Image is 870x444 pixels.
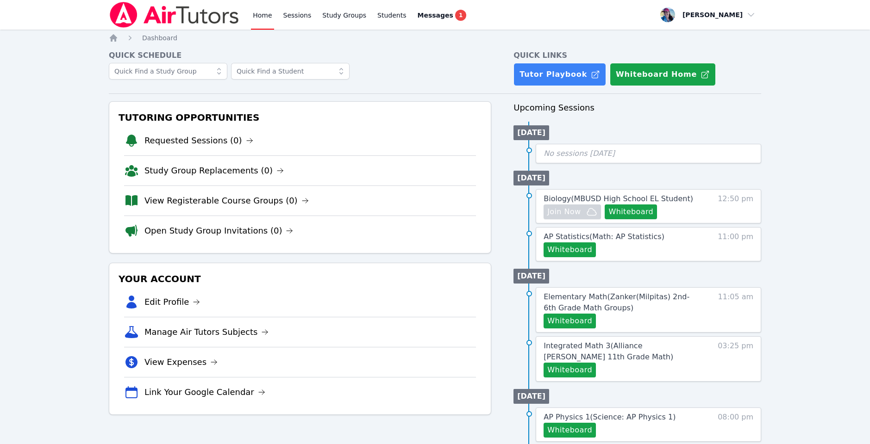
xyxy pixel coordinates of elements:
li: [DATE] [513,389,549,404]
a: AP Physics 1(Science: AP Physics 1) [544,412,676,423]
span: Messages [418,11,453,20]
img: Air Tutors [109,2,240,28]
a: Requested Sessions (0) [144,134,253,147]
span: Integrated Math 3 ( Alliance [PERSON_NAME] 11th Grade Math ) [544,341,673,361]
input: Quick Find a Study Group [109,63,227,80]
a: View Expenses [144,356,218,369]
h4: Quick Links [513,50,761,61]
h3: Upcoming Sessions [513,101,761,114]
a: View Registerable Course Groups (0) [144,194,309,207]
a: Open Study Group Invitations (0) [144,224,294,237]
a: Edit Profile [144,296,200,308]
span: 11:05 am [718,291,754,328]
span: 03:25 pm [718,340,753,377]
span: 08:00 pm [718,412,753,438]
a: Elementary Math(Zanker(Milpitas) 2nd-6th Grade Math Groups) [544,291,701,314]
h3: Your Account [117,271,483,287]
input: Quick Find a Student [231,63,350,80]
button: Whiteboard [544,314,596,328]
button: Whiteboard [544,363,596,377]
span: 1 [455,10,466,21]
a: Biology(MBUSD High School EL Student) [544,193,693,204]
span: 11:00 pm [718,231,753,257]
button: Join Now [544,204,601,219]
button: Whiteboard [605,204,657,219]
button: Whiteboard [544,423,596,438]
span: AP Statistics ( Math: AP Statistics ) [544,232,664,241]
a: Study Group Replacements (0) [144,164,284,177]
span: No sessions [DATE] [544,149,615,158]
a: Integrated Math 3(Alliance [PERSON_NAME] 11th Grade Math) [544,340,701,363]
a: Manage Air Tutors Subjects [144,326,269,339]
a: Dashboard [142,33,177,43]
a: Tutor Playbook [513,63,606,86]
h4: Quick Schedule [109,50,491,61]
nav: Breadcrumb [109,33,761,43]
span: Join Now [547,206,581,217]
a: AP Statistics(Math: AP Statistics) [544,231,664,242]
span: Dashboard [142,34,177,42]
h3: Tutoring Opportunities [117,109,483,126]
span: Biology ( MBUSD High School EL Student ) [544,194,693,203]
button: Whiteboard [544,242,596,257]
span: 12:50 pm [718,193,753,219]
span: Elementary Math ( Zanker(Milpitas) 2nd-6th Grade Math Groups ) [544,292,689,312]
li: [DATE] [513,269,549,284]
a: Link Your Google Calendar [144,386,265,399]
li: [DATE] [513,125,549,140]
button: Whiteboard Home [610,63,716,86]
span: AP Physics 1 ( Science: AP Physics 1 ) [544,413,676,421]
li: [DATE] [513,171,549,185]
